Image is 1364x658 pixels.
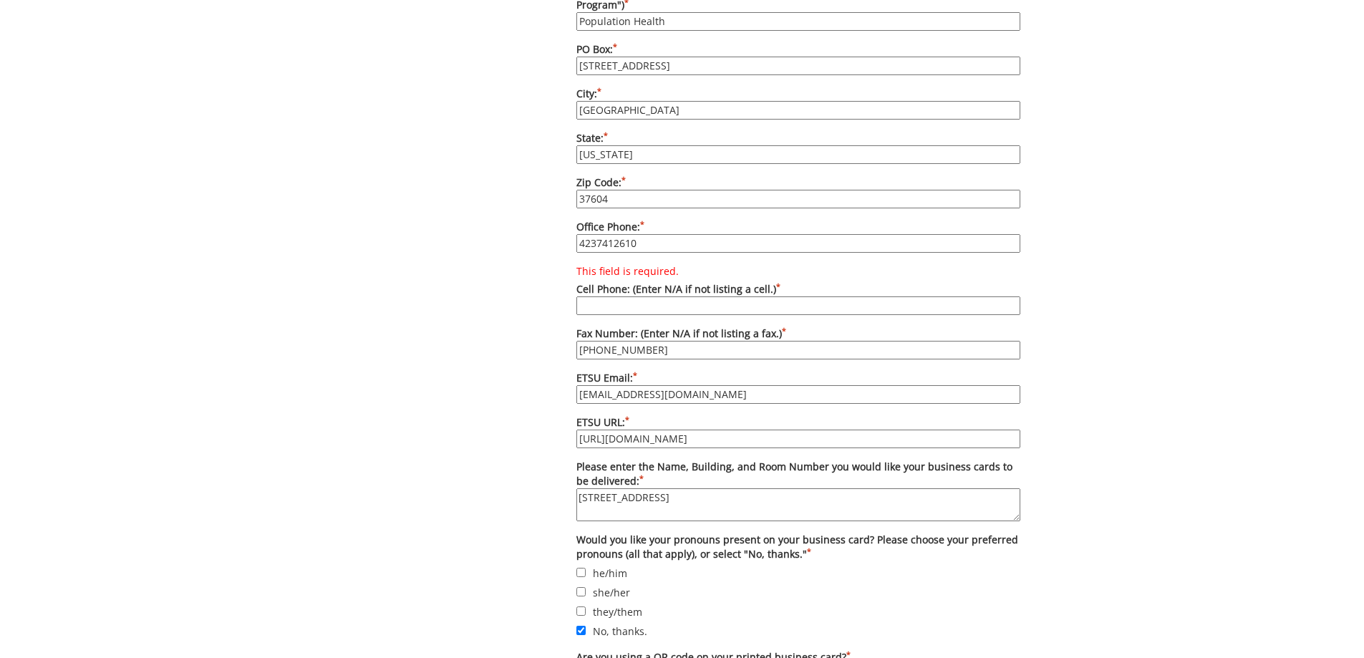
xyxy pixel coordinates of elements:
[576,584,1020,600] label: she/her
[576,533,1020,561] label: Would you like your pronouns present on your business card? Please choose your preferred pronouns...
[576,341,1020,359] input: Fax Number: (Enter N/A if not listing a fax.)*
[576,385,1020,404] input: ETSU Email:*
[576,623,1020,639] label: No, thanks.
[576,606,586,616] input: they/them
[576,587,586,596] input: she/her
[576,234,1020,253] input: Office Phone:*
[576,131,1020,164] label: State:
[576,326,1020,359] label: Fax Number: (Enter N/A if not listing a fax.)
[576,264,1020,315] label: Cell Phone: (Enter N/A if not listing a cell.)
[576,415,1020,448] label: ETSU URL:
[576,57,1020,75] input: PO Box:*
[576,565,1020,581] label: he/him
[576,145,1020,164] input: State:*
[576,190,1020,208] input: Zip Code:*
[576,296,1020,315] input: This field is required.Cell Phone: (Enter N/A if not listing a cell.)*
[576,488,1020,521] textarea: Please enter the Name, Building, and Room Number you would like your business cards to be deliver...
[576,568,586,577] input: he/him
[576,175,1020,208] label: Zip Code:
[576,42,1020,75] label: PO Box:
[576,264,1020,279] label: This field is required.
[576,430,1020,448] input: ETSU URL:*
[576,220,1020,253] label: Office Phone:
[576,626,586,635] input: No, thanks.
[576,604,1020,619] label: they/them
[576,12,1020,31] input: Department/Office/Program, etc.: (i.e., Enter "Department of x", "Office of x", or "x Program")*
[576,460,1020,521] label: Please enter the Name, Building, and Room Number you would like your business cards to be delivered:
[576,101,1020,120] input: City:*
[576,87,1020,120] label: City:
[576,371,1020,404] label: ETSU Email:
